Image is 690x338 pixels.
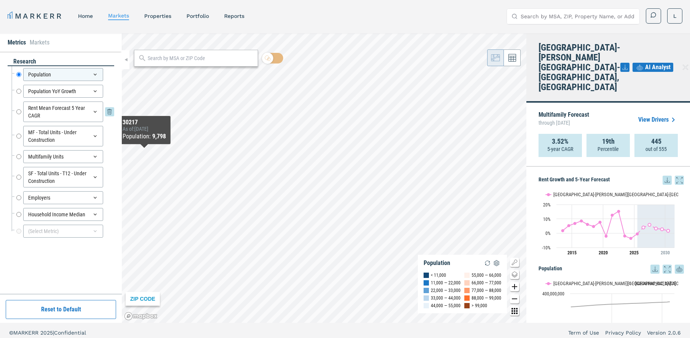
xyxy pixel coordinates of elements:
[586,223,589,226] path: Wednesday, 28 Jun, 20:00, 6.13. Atlanta-Sandy Springs-Roswell, GA.
[623,235,626,238] path: Wednesday, 28 Jun, 20:00, -2. Atlanta-Sandy Springs-Roswell, GA.
[123,126,166,132] div: As of : [DATE]
[186,13,209,19] a: Portfolio
[542,322,564,328] text: 200,000,000
[126,292,160,306] div: ZIP CODE
[23,167,103,187] div: SF - Total Units - T12 - Under Construction
[661,228,664,231] path: Thursday, 28 Jun, 20:00, 2.76. Atlanta-Sandy Springs-Roswell, GA.
[605,235,608,238] path: Sunday, 28 Jun, 20:00, -2.11. Atlanta-Sandy Springs-Roswell, GA.
[122,33,526,323] canvas: Map
[655,227,658,230] path: Wednesday, 28 Jun, 20:00, 3.27. Atlanta-Sandy Springs-Roswell, GA.
[552,138,569,145] strong: 3.52%
[483,259,492,268] img: Reload Legend
[424,259,450,267] div: Population
[108,13,129,19] a: markets
[636,232,639,235] path: Saturday, 28 Jun, 20:00, -0.5. Atlanta-Sandy Springs-Roswell, GA.
[661,250,670,255] tspan: 2030
[648,223,651,226] path: Monday, 28 Jun, 20:00, 5.89. Atlanta-Sandy Springs-Roswell, GA.
[542,291,564,297] text: 400,000,000
[510,270,519,279] button: Change style map button
[645,145,667,153] p: out of 555
[23,208,103,221] div: Household Income Median
[40,330,54,336] span: 2025 |
[543,202,551,208] text: 20%
[123,119,166,126] div: 30217
[598,145,619,153] p: Percentile
[545,231,551,236] text: 0%
[633,63,673,72] button: AI Analyst
[611,214,614,217] path: Monday, 28 Jun, 20:00, 12.55. Atlanta-Sandy Springs-Roswell, GA.
[124,312,158,321] a: Mapbox logo
[547,145,573,153] p: 5-year CAGR
[472,271,501,279] div: 55,000 — 66,000
[510,306,519,316] button: Other options map button
[431,302,461,309] div: 44,000 — 55,000
[667,8,682,24] button: L
[23,150,103,163] div: Multifamily Units
[592,225,595,228] path: Thursday, 28 Jun, 20:00, 4.65. Atlanta-Sandy Springs-Roswell, GA.
[123,119,166,141] div: Map Tooltip Content
[642,223,670,232] g: Atlanta-Sandy Springs-Roswell, GA, line 2 of 2 with 5 data points.
[23,85,103,98] div: Population YoY Growth
[510,294,519,303] button: Zoom out map button
[539,112,589,128] p: Multifamily Forecast
[472,302,487,309] div: > 99,000
[23,102,103,122] div: Rent Mean Forecast 5 Year CAGR
[567,224,570,227] path: Saturday, 28 Jun, 20:00, 5.27. Atlanta-Sandy Springs-Roswell, GA.
[568,329,599,336] a: Term of Use
[148,54,254,62] input: Search by MSA or ZIP Code
[651,138,661,145] strong: 445
[599,221,602,224] path: Friday, 28 Jun, 20:00, 7.67. Atlanta-Sandy Springs-Roswell, GA.
[510,282,519,291] button: Zoom in map button
[521,9,635,24] input: Search by MSA, ZIP, Property Name, or Address
[539,185,678,261] svg: Interactive chart
[574,222,577,225] path: Sunday, 28 Jun, 20:00, 6.82. Atlanta-Sandy Springs-Roswell, GA.
[539,185,684,261] div: Rent Growth and 5-Year Forecast. Highcharts interactive chart.
[8,11,63,21] a: MARKERR
[567,250,577,255] tspan: 2015
[673,12,676,20] span: L
[539,176,684,185] h5: Rent Growth and 5-Year Forecast
[629,250,639,255] tspan: 2025
[542,245,551,251] text: -10%
[144,13,171,19] a: properties
[23,191,103,204] div: Employers
[543,217,551,222] text: 10%
[78,13,93,19] a: home
[8,38,26,47] li: Metrics
[23,225,103,238] div: (Select Metric)
[635,281,676,286] text: [GEOGRAPHIC_DATA]
[23,68,103,81] div: Population
[8,57,114,66] div: research
[647,329,681,336] a: Version 2.0.6
[539,43,620,92] h4: [GEOGRAPHIC_DATA]-[PERSON_NAME][GEOGRAPHIC_DATA]-[GEOGRAPHIC_DATA], [GEOGRAPHIC_DATA]
[431,271,446,279] div: < 11,000
[6,300,116,319] button: Reset to Default
[638,115,678,124] a: View Drivers
[492,259,501,268] img: Settings
[9,330,13,336] span: ©
[602,138,615,145] strong: 19th
[472,294,501,302] div: 88,000 — 99,000
[123,132,166,141] div: Population :
[472,279,501,287] div: 66,000 — 77,000
[617,210,620,213] path: Tuesday, 28 Jun, 20:00, 15.25. Atlanta-Sandy Springs-Roswell, GA.
[431,279,461,287] div: 11,000 — 22,000
[605,329,641,336] a: Privacy Policy
[152,133,166,140] b: 9,798
[645,63,671,72] span: AI Analyst
[561,229,564,232] path: Friday, 28 Jun, 20:00, 1.75. Atlanta-Sandy Springs-Roswell, GA.
[539,118,589,128] span: through [DATE]
[580,219,583,222] path: Tuesday, 28 Jun, 20:00, 8.54. Atlanta-Sandy Springs-Roswell, GA.
[23,126,103,146] div: MF - Total Units - Under Construction
[510,258,519,267] button: Show/Hide Legend Map Button
[599,250,608,255] tspan: 2020
[30,38,49,47] li: Markets
[539,265,684,274] h5: Population
[224,13,244,19] a: reports
[642,226,645,229] path: Sunday, 28 Jun, 20:00, 4.01. Atlanta-Sandy Springs-Roswell, GA.
[13,330,40,336] span: MARKERR
[54,330,86,336] span: Confidential
[472,287,501,294] div: 77,000 — 88,000
[629,237,633,240] path: Friday, 28 Jun, 20:00, -3.65. Atlanta-Sandy Springs-Roswell, GA.
[546,192,620,197] button: Show Atlanta-Sandy Springs-Roswell, GA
